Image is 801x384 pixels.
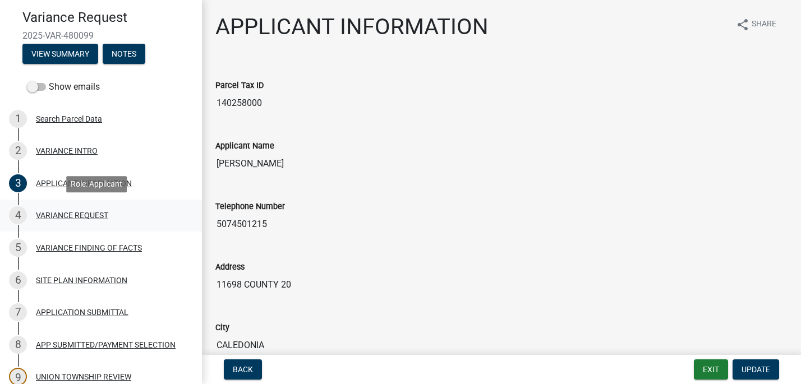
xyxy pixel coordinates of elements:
[36,147,98,155] div: VARIANCE INTRO
[694,359,728,380] button: Exit
[27,80,100,94] label: Show emails
[215,263,245,271] label: Address
[36,341,176,349] div: APP SUBMITTED/PAYMENT SELECTION
[103,50,145,59] wm-modal-confirm: Notes
[103,44,145,64] button: Notes
[9,206,27,224] div: 4
[727,13,785,35] button: shareShare
[36,211,108,219] div: VARIANCE REQUEST
[36,373,131,381] div: UNION TOWNSHIP REVIEW
[733,359,779,380] button: Update
[224,359,262,380] button: Back
[9,336,27,354] div: 8
[36,179,132,187] div: APPLICANT INFORMATION
[215,142,274,150] label: Applicant Name
[9,239,27,257] div: 5
[36,276,127,284] div: SITE PLAN INFORMATION
[36,244,142,252] div: VARIANCE FINDING OF FACTS
[9,303,27,321] div: 7
[736,18,749,31] i: share
[233,365,253,374] span: Back
[215,82,264,90] label: Parcel Tax ID
[36,308,128,316] div: APPLICATION SUBMITTAL
[9,110,27,128] div: 1
[66,176,127,192] div: Role: Applicant
[22,50,98,59] wm-modal-confirm: Summary
[742,365,770,374] span: Update
[22,10,193,26] h4: Variance Request
[215,13,489,40] h1: APPLICANT INFORMATION
[22,44,98,64] button: View Summary
[752,18,776,31] span: Share
[36,115,102,123] div: Search Parcel Data
[215,203,285,211] label: Telephone Number
[215,324,229,332] label: City
[9,142,27,160] div: 2
[9,174,27,192] div: 3
[9,271,27,289] div: 6
[22,30,179,41] span: 2025-VAR-480099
